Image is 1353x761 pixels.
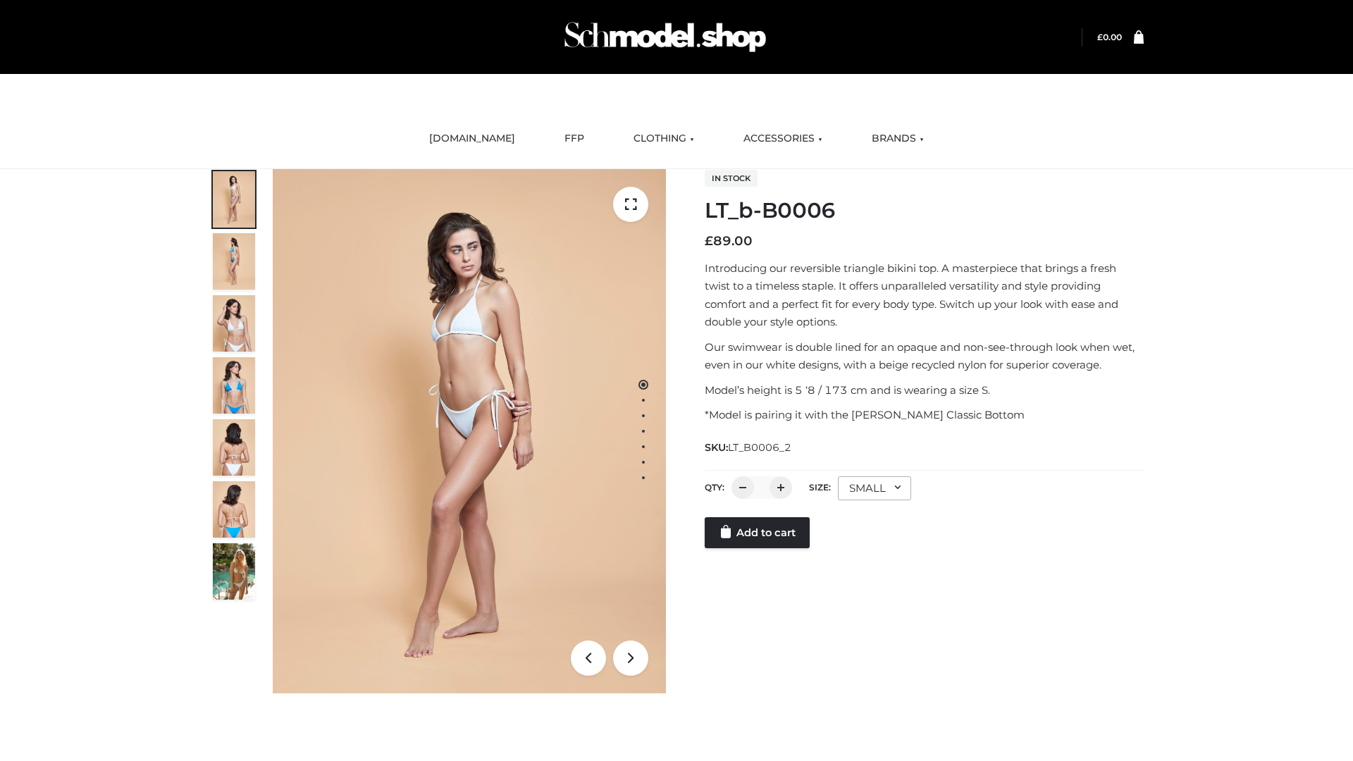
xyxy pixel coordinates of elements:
[705,170,758,187] span: In stock
[705,517,810,548] a: Add to cart
[705,198,1144,223] h1: LT_b-B0006
[705,259,1144,331] p: Introducing our reversible triangle bikini top. A masterpiece that brings a fresh twist to a time...
[705,338,1144,374] p: Our swimwear is double lined for an opaque and non-see-through look when wet, even in our white d...
[728,441,791,454] span: LT_B0006_2
[419,123,526,154] a: [DOMAIN_NAME]
[838,476,911,500] div: SMALL
[861,123,934,154] a: BRANDS
[213,295,255,352] img: ArielClassicBikiniTop_CloudNine_AzureSky_OW114ECO_3-scaled.jpg
[705,381,1144,400] p: Model’s height is 5 ‘8 / 173 cm and is wearing a size S.
[213,233,255,290] img: ArielClassicBikiniTop_CloudNine_AzureSky_OW114ECO_2-scaled.jpg
[1097,32,1103,42] span: £
[733,123,833,154] a: ACCESSORIES
[705,406,1144,424] p: *Model is pairing it with the [PERSON_NAME] Classic Bottom
[213,419,255,476] img: ArielClassicBikiniTop_CloudNine_AzureSky_OW114ECO_7-scaled.jpg
[705,482,724,493] label: QTY:
[623,123,705,154] a: CLOTHING
[560,9,771,65] img: Schmodel Admin 964
[1097,32,1122,42] bdi: 0.00
[213,171,255,228] img: ArielClassicBikiniTop_CloudNine_AzureSky_OW114ECO_1-scaled.jpg
[213,543,255,600] img: Arieltop_CloudNine_AzureSky2.jpg
[213,357,255,414] img: ArielClassicBikiniTop_CloudNine_AzureSky_OW114ECO_4-scaled.jpg
[1097,32,1122,42] a: £0.00
[273,169,666,693] img: LT_b-B0006
[705,233,713,249] span: £
[213,481,255,538] img: ArielClassicBikiniTop_CloudNine_AzureSky_OW114ECO_8-scaled.jpg
[705,439,793,456] span: SKU:
[554,123,595,154] a: FFP
[809,482,831,493] label: Size:
[705,233,753,249] bdi: 89.00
